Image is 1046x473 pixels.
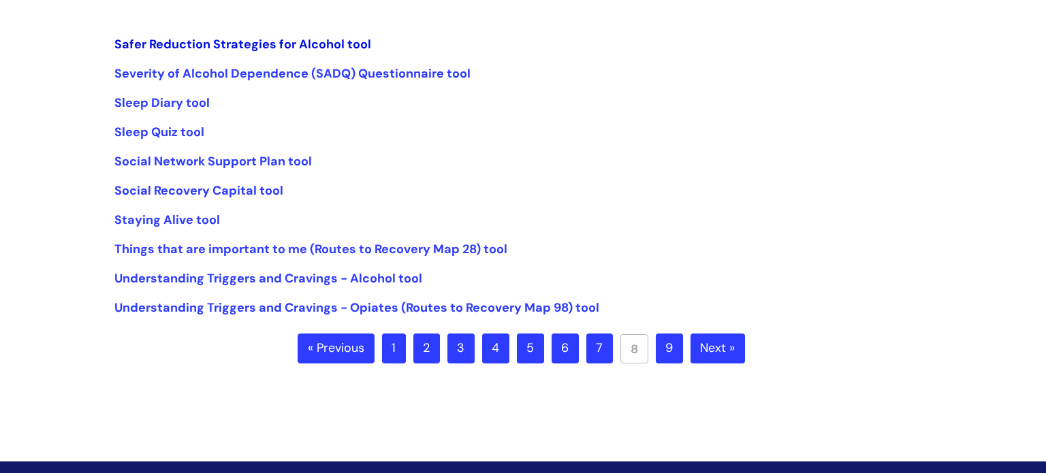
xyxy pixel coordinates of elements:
a: Understanding Triggers and Cravings - Alcohol tool [114,270,422,287]
a: 2 [413,333,440,363]
a: Sleep Quiz tool [114,124,204,140]
a: Social Network Support Plan tool [114,153,312,169]
a: 8 [620,334,648,363]
a: 6 [552,333,579,363]
a: Safer Reduction Strategies for Alcohol tool [114,36,371,52]
a: 5 [517,333,544,363]
a: Things that are important to me (Routes to Recovery Map 28) tool [114,241,507,257]
a: Understanding Triggers and Cravings - Opiates (Routes to Recovery Map 98) tool [114,299,599,316]
a: 4 [482,333,509,363]
a: 1 [382,333,406,363]
a: « Previous [298,333,375,363]
a: Next » [691,333,745,363]
a: 9 [656,333,683,363]
a: Severity of Alcohol Dependence (SADQ) Questionnaire tool [114,65,471,82]
a: 3 [447,333,475,363]
a: Social Recovery Capital tool [114,182,283,199]
a: 7 [586,333,613,363]
a: Staying Alive tool [114,212,220,228]
a: Sleep Diary tool [114,95,210,111]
